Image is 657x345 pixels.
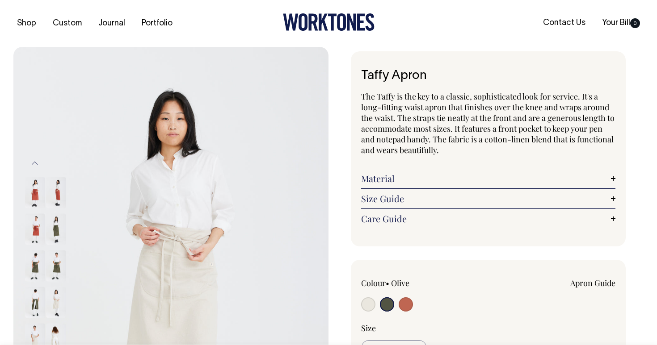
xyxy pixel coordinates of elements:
a: Shop [13,16,40,31]
a: Size Guide [361,193,615,204]
a: Portfolio [138,16,176,31]
a: Contact Us [539,16,589,30]
img: olive [46,213,66,245]
img: olive [25,250,45,281]
a: Custom [49,16,85,31]
a: Apron Guide [570,278,615,288]
a: Care Guide [361,213,615,224]
img: rust [25,177,45,208]
button: Previous [28,154,42,174]
img: natural [46,287,66,318]
img: rust [46,177,66,208]
span: • [386,278,389,288]
label: Olive [391,278,409,288]
img: olive [25,287,45,318]
div: Colour [361,278,463,288]
img: olive [46,250,66,281]
a: Journal [95,16,129,31]
span: 0 [630,18,640,28]
span: The Taffy is the key to a classic, sophisticated look for service. It's a long-fitting waist apro... [361,91,615,155]
h1: Taffy Apron [361,69,615,83]
div: Size [361,323,615,333]
a: Material [361,173,615,184]
img: rust [25,213,45,245]
a: Your Bill0 [598,16,644,30]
